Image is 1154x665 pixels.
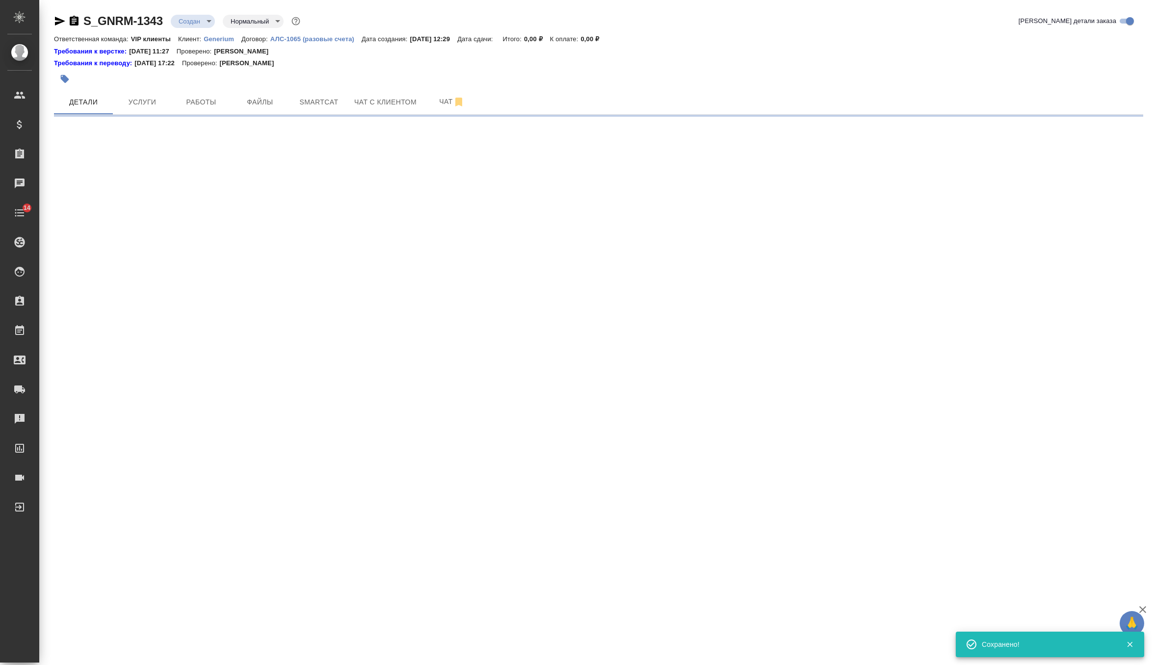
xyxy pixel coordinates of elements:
[354,96,417,108] span: Чат с клиентом
[83,14,163,27] a: S_GNRM-1343
[178,35,204,43] p: Клиент:
[503,35,524,43] p: Итого:
[2,201,37,225] a: 14
[119,96,166,108] span: Услуги
[580,35,606,43] p: 0,00 ₽
[1120,640,1140,649] button: Закрыть
[134,58,182,68] p: [DATE] 17:22
[236,96,284,108] span: Файлы
[54,47,129,56] a: Требования к верстке:
[453,96,465,108] svg: Отписаться
[524,35,550,43] p: 0,00 ₽
[362,35,410,43] p: Дата создания:
[223,15,284,28] div: Создан
[54,35,131,43] p: Ответственная команда:
[176,17,203,26] button: Создан
[129,47,177,56] p: [DATE] 11:27
[54,68,76,90] button: Добавить тэг
[171,15,215,28] div: Создан
[228,17,272,26] button: Нормальный
[410,35,458,43] p: [DATE] 12:29
[214,47,276,56] p: [PERSON_NAME]
[270,34,362,43] a: АЛС-1065 (разовые счета)
[204,34,241,43] a: Generium
[428,96,475,108] span: Чат
[54,15,66,27] button: Скопировать ссылку для ЯМессенджера
[182,58,220,68] p: Проверено:
[241,35,270,43] p: Договор:
[54,58,134,68] a: Требования к переводу:
[1120,611,1144,636] button: 🙏
[1124,613,1140,634] span: 🙏
[1019,16,1116,26] span: [PERSON_NAME] детали заказа
[54,47,129,56] div: Нажми, чтобы открыть папку с инструкцией
[131,35,178,43] p: VIP клиенты
[270,35,362,43] p: АЛС-1065 (разовые счета)
[295,96,342,108] span: Smartcat
[550,35,581,43] p: К оплате:
[982,639,1111,649] div: Сохранено!
[68,15,80,27] button: Скопировать ссылку
[178,96,225,108] span: Работы
[177,47,214,56] p: Проверено:
[18,203,36,213] span: 14
[54,58,134,68] div: Нажми, чтобы открыть папку с инструкцией
[60,96,107,108] span: Детали
[219,58,281,68] p: [PERSON_NAME]
[457,35,495,43] p: Дата сдачи:
[204,35,241,43] p: Generium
